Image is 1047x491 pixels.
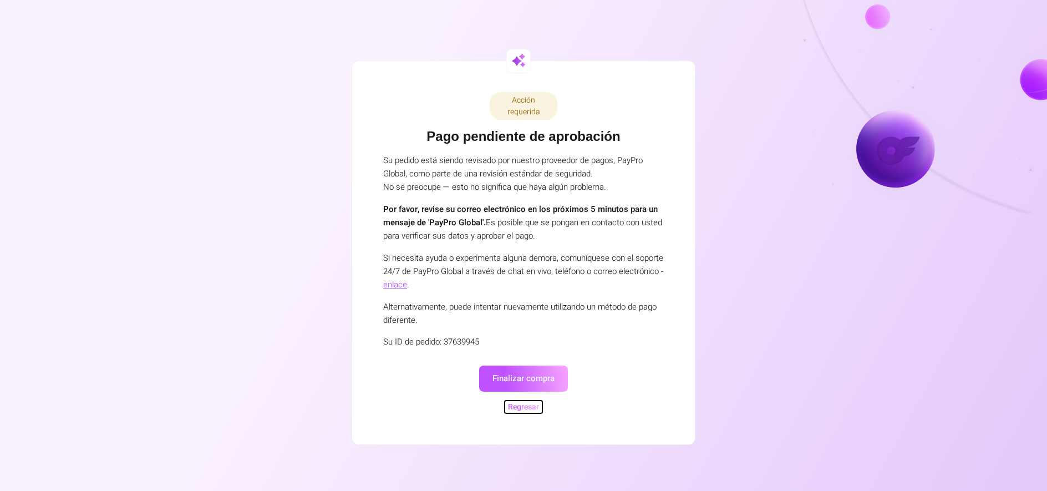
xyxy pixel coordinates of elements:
[383,279,407,291] a: enlace
[479,366,568,392] button: Finalizar compra
[383,154,664,194] p: Su pedido está siendo revisado por nuestro proveedor de pagos, PayPro Global, como parte de una r...
[383,203,664,242] p: Es posible que se pongan en contacto con usted para verificar sus datos y aprobar el pago.
[383,251,664,291] p: Si necesita ayuda o experimenta alguna demora, comuníquese con el soporte 24/7 de PayPro Global a...
[383,203,658,229] strong: Por favor, revise su correo electrónico en los próximos 5 minutos para un mensaje de 'PayPro Glob...
[383,336,664,348] div: Su ID de pedido: 37639945
[383,300,664,327] p: Alternativamente, puede intentar nuevamente utilizando un método de pago diferente.
[490,92,557,120] div: Acción requerida
[383,129,664,145] h1: Pago pendiente de aprobación
[505,401,542,413] button: Regresar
